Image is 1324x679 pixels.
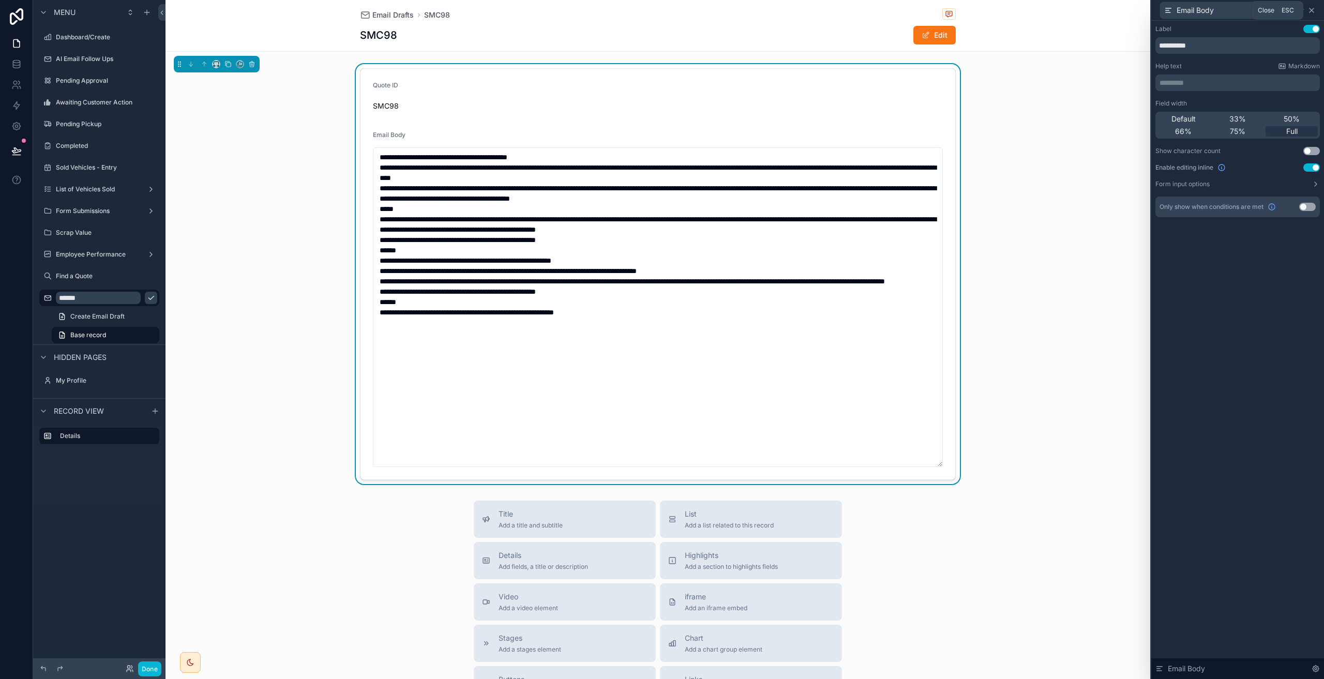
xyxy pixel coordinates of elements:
button: Form input options [1155,180,1320,188]
div: Show character count [1155,147,1221,155]
span: Add a stages element [499,645,561,654]
a: Sold Vehicles - Entry [39,159,159,176]
span: Close [1258,6,1274,14]
span: Only show when conditions are met [1160,203,1263,211]
a: Scrap Value [39,224,159,241]
label: Dashboard/Create [56,33,157,41]
span: Base record [70,331,106,339]
a: Markdown [1278,62,1320,70]
label: Employee Performance [56,250,143,259]
span: List [685,509,774,519]
span: Email Body [1168,663,1205,674]
a: List of Vehicles Sold [39,181,159,198]
a: Base record [52,327,159,343]
span: Hidden pages [54,352,107,363]
label: Completed [56,142,157,150]
span: Add fields, a title or description [499,563,588,571]
span: Add a video element [499,604,558,612]
span: Create Email Draft [70,312,125,321]
span: SMC98 [373,101,654,111]
label: Pending Approval [56,77,157,85]
button: ListAdd a list related to this record [660,501,842,538]
span: Add a chart group element [685,645,762,654]
a: Dashboard/Create [39,29,159,46]
span: Add a section to highlights fields [685,563,778,571]
div: Label [1155,25,1171,33]
span: 33% [1229,114,1246,124]
span: Full [1286,126,1298,137]
button: ChartAdd a chart group element [660,625,842,662]
span: Email Body [1177,5,1214,16]
a: Find a Quote [39,268,159,284]
a: SMC98 [424,10,450,20]
h1: SMC98 [360,28,397,42]
label: Form input options [1155,180,1210,188]
span: Chart [685,633,762,643]
label: Field width [1155,99,1187,108]
span: Details [499,550,588,561]
button: Email Body [1160,2,1278,19]
span: Email Body [373,131,405,139]
label: AI Email Follow Ups [56,55,157,63]
button: Edit [913,26,956,44]
button: Done [138,661,161,676]
button: TitleAdd a title and subtitle [474,501,656,538]
a: Form Submissions [39,203,159,219]
label: Help text [1155,62,1182,70]
a: Create Email Draft [52,308,159,325]
span: Add a title and subtitle [499,521,563,530]
span: Enable editing inline [1155,163,1213,172]
button: iframeAdd an iframe embed [660,583,842,621]
a: Awaiting Customer Action [39,94,159,111]
label: List of Vehicles Sold [56,185,143,193]
button: StagesAdd a stages element [474,625,656,662]
a: Employee Performance [39,246,159,263]
label: My Profile [56,376,157,385]
a: Pending Pickup [39,116,159,132]
span: Default [1171,114,1196,124]
a: Completed [39,138,159,154]
span: 50% [1284,114,1300,124]
label: Find a Quote [56,272,157,280]
label: Awaiting Customer Action [56,98,157,107]
a: AI Email Follow Ups [39,51,159,67]
label: Pending Pickup [56,120,157,128]
span: Esc [1280,6,1296,14]
span: Title [499,509,563,519]
label: Details [60,432,151,440]
button: HighlightsAdd a section to highlights fields [660,542,842,579]
span: 66% [1175,126,1192,137]
a: Pending Approval [39,72,159,89]
span: Record view [54,406,104,416]
div: scrollable content [33,423,165,455]
span: Add a list related to this record [685,521,774,530]
span: Highlights [685,550,778,561]
span: 75% [1230,126,1245,137]
span: Add an iframe embed [685,604,747,612]
span: Markdown [1288,62,1320,70]
button: DetailsAdd fields, a title or description [474,542,656,579]
div: scrollable content [1155,74,1320,91]
span: iframe [685,592,747,602]
a: My Profile [39,372,159,389]
span: Video [499,592,558,602]
label: Sold Vehicles - Entry [56,163,157,172]
label: Form Submissions [56,207,143,215]
span: Menu [54,7,76,18]
button: VideoAdd a video element [474,583,656,621]
span: Email Drafts [372,10,414,20]
span: Stages [499,633,561,643]
span: Quote ID [373,81,398,89]
label: Scrap Value [56,229,157,237]
a: Email Drafts [360,10,414,20]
